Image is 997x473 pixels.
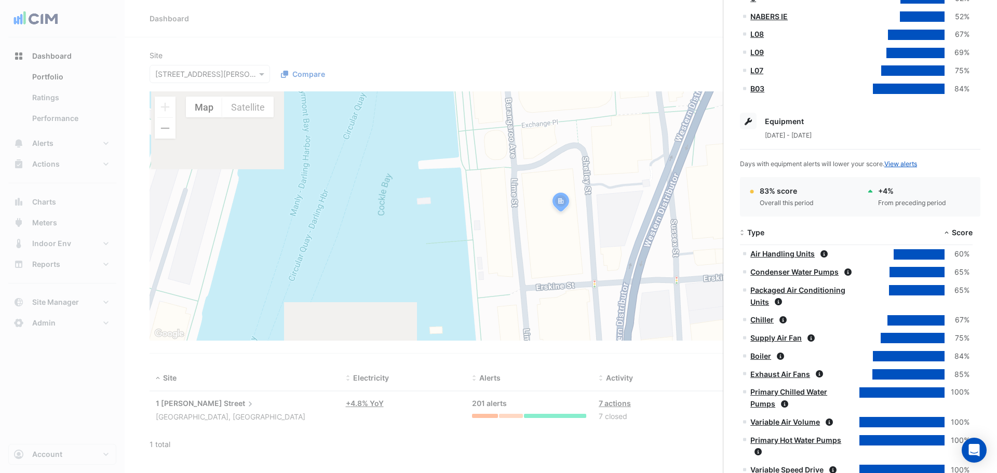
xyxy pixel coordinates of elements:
a: View alerts [884,160,917,168]
div: + 4% [878,185,946,196]
div: 65% [945,285,969,296]
a: Supply Air Fan [750,333,802,342]
div: 84% [945,83,969,95]
div: From preceding period [878,198,946,208]
a: Exhaust Air Fans [750,370,810,379]
div: 85% [945,369,969,381]
div: 83% score [760,185,814,196]
a: B03 [750,84,764,93]
span: Score [952,228,973,237]
a: L09 [750,48,764,57]
a: Air Handling Units [750,249,815,258]
div: 67% [945,29,969,40]
div: 60% [945,248,969,260]
div: 100% [945,435,969,447]
div: 75% [945,332,969,344]
div: 69% [945,47,969,59]
a: NABERS IE [750,12,788,21]
div: 65% [945,266,969,278]
span: Days with equipment alerts will lower your score. [740,160,917,168]
a: Boiler [750,352,771,360]
a: L07 [750,66,763,75]
a: Primary Chilled Water Pumps [750,387,827,408]
span: Type [747,228,764,237]
a: Condenser Water Pumps [750,267,839,276]
div: 52% [945,11,969,23]
div: 100% [945,416,969,428]
a: Packaged Air Conditioning Units [750,286,845,306]
div: 67% [945,314,969,326]
a: Variable Air Volume [750,417,820,426]
div: 84% [945,350,969,362]
div: 100% [945,386,969,398]
div: Overall this period [760,198,814,208]
a: Primary Hot Water Pumps [750,436,841,444]
span: [DATE] - [DATE] [765,131,812,139]
a: L08 [750,30,764,38]
span: Equipment [765,117,804,126]
a: Chiller [750,315,774,324]
div: Open Intercom Messenger [962,438,987,463]
div: 75% [945,65,969,77]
